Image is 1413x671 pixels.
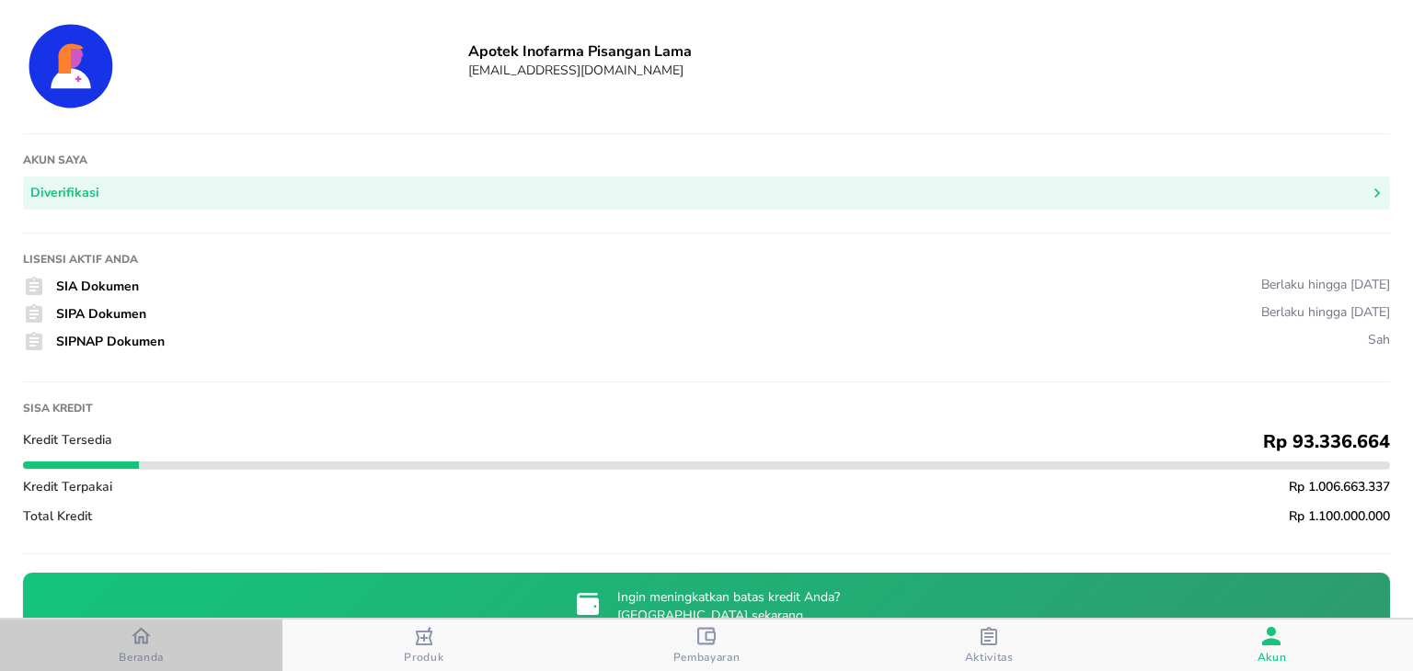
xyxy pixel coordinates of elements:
span: Beranda [119,650,164,665]
span: Pembayaran [673,650,741,665]
div: Diverifikasi [30,182,99,205]
h1: Lisensi Aktif Anda [23,252,1390,267]
div: Sah [1368,331,1390,348]
button: Pembayaran [565,620,847,671]
span: SIPA Dokumen [56,305,146,323]
p: Ingin meningkatkan batas kredit Anda? [GEOGRAPHIC_DATA] sekarang. [617,588,840,625]
img: credit-limit-upgrade-request-icon [573,589,603,619]
span: Kredit Terpakai [23,478,112,495]
button: Diverifikasi [23,176,1390,210]
span: Rp 93.336.664 [1263,429,1390,454]
span: SIA Dokumen [56,278,139,295]
h1: Sisa kredit [23,401,1390,415]
span: Total Kredit [23,507,92,525]
span: SIPNAP Dokumen [56,333,165,350]
span: Rp 1.006.663.337 [1289,478,1390,495]
img: Account Details [23,18,119,114]
span: Produk [404,650,443,665]
h6: Apotek Inofarma Pisangan Lama [468,41,1390,62]
h1: Akun saya [23,153,1390,167]
div: Berlaku hingga [DATE] [1261,303,1390,321]
button: Aktivitas [848,620,1131,671]
span: Akun [1258,650,1287,665]
span: Rp 1.100.000.000 [1289,507,1390,525]
span: Aktivitas [965,650,1014,665]
button: Akun [1131,620,1413,671]
button: Produk [282,620,565,671]
h6: [EMAIL_ADDRESS][DOMAIN_NAME] [468,62,1390,79]
span: Kredit Tersedia [23,431,112,449]
div: Berlaku hingga [DATE] [1261,276,1390,293]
